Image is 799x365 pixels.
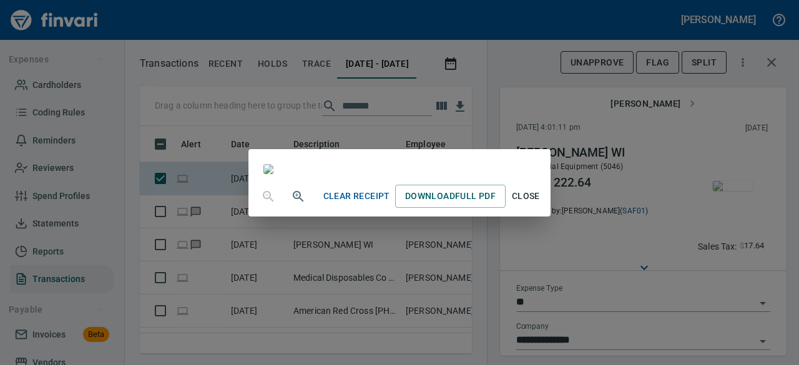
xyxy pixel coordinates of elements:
button: Close [506,185,546,208]
span: Clear Receipt [323,188,390,204]
span: Download Full PDF [405,188,496,204]
a: DownloadFull PDF [395,185,506,208]
button: Clear Receipt [318,185,395,208]
span: Close [511,188,541,204]
img: receipts%2Ftapani%2F2025-09-02%2FJxDYlcBFQPeajgJdBF2z1dJ0BbS2__R8RUasxjChknd27H9jOB_1.jpg [263,164,273,174]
